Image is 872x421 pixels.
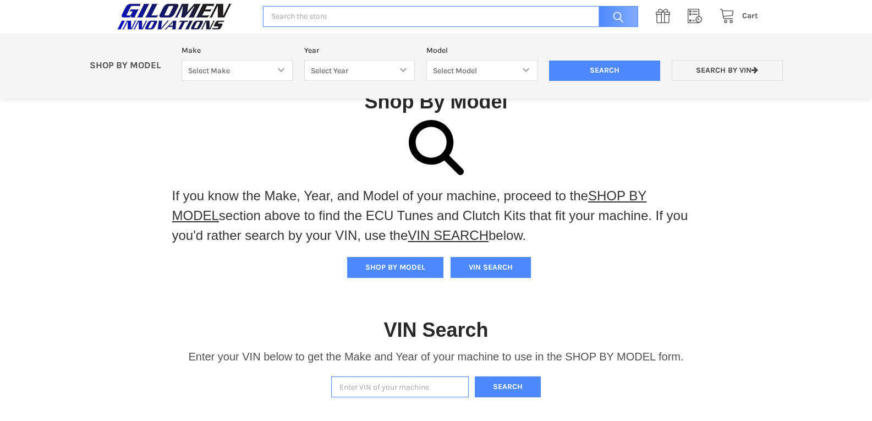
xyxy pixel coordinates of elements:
button: VIN SEARCH [451,257,531,278]
label: Model [426,45,538,56]
img: GILOMEN INNOVATIONS [114,3,235,30]
label: Make [182,45,293,56]
a: VIN SEARCH [408,228,489,243]
p: If you know the Make, Year, and Model of your machine, proceed to the section above to find the E... [172,186,700,245]
span: Cart [742,11,758,20]
h1: Shop By Model [114,89,758,114]
a: Cart [714,9,758,23]
input: Search [593,6,638,28]
a: Search by VIN [672,60,783,81]
p: SHOP BY MODEL [84,60,176,72]
a: GILOMEN INNOVATIONS [114,3,251,30]
a: SHOP BY MODEL [172,188,647,223]
input: Search [549,61,660,81]
p: Enter your VIN below to get the Make and Year of your machine to use in the SHOP BY MODEL form. [188,348,683,365]
h1: VIN Search [383,318,488,342]
button: Search [475,376,541,398]
input: Search the store [263,6,638,28]
button: SHOP BY MODEL [347,257,443,278]
label: Year [304,45,415,56]
input: Enter VIN of your machine [331,376,469,398]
